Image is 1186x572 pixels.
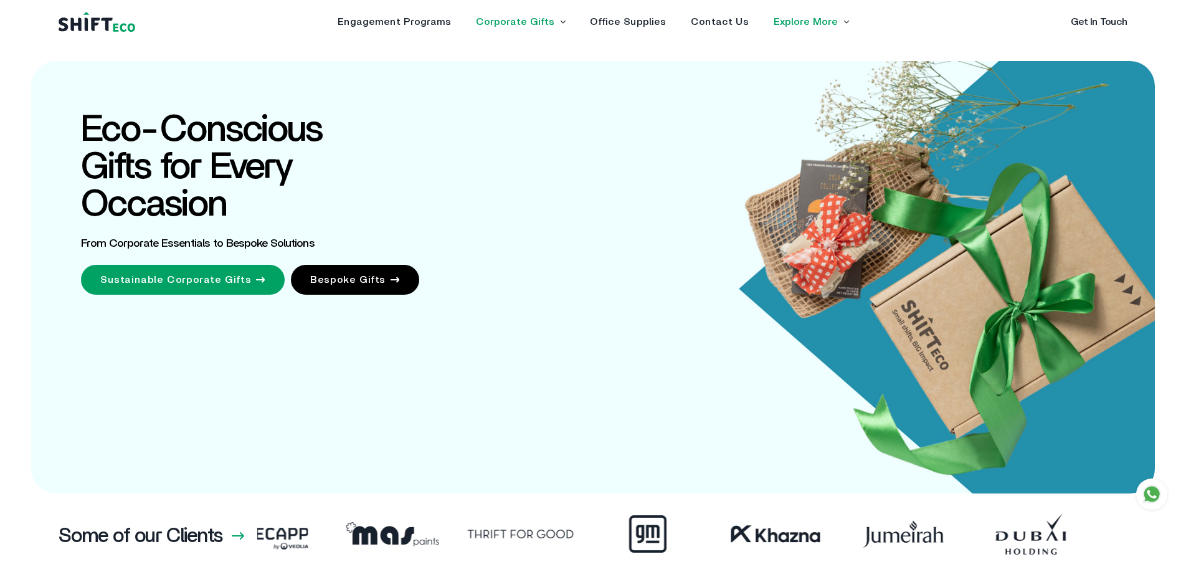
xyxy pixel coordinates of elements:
img: Frame_38.webp [828,512,956,556]
a: Office Supplies [590,17,666,27]
a: Get In Touch [1071,17,1127,27]
span: Eco-Conscious Gifts for Every Occasion [81,111,322,223]
a: Bespoke Gifts [291,265,419,295]
h3: Some of our Clients [59,526,222,546]
img: Frame_66.webp [317,512,445,556]
img: Frame_67.webp [445,512,572,556]
a: Explore More [774,17,838,27]
img: Frame_59.webp [700,512,828,556]
a: Corporate Gifts [476,17,554,27]
img: Frame_41.webp [956,512,1083,556]
a: Sustainable Corporate Gifts [81,265,285,295]
a: Engagement Programs [338,17,451,27]
a: Contact Us [691,17,749,27]
img: Frame_42.webp [572,512,700,556]
span: From Corporate Essentials to Bespoke Solutions [81,238,315,249]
